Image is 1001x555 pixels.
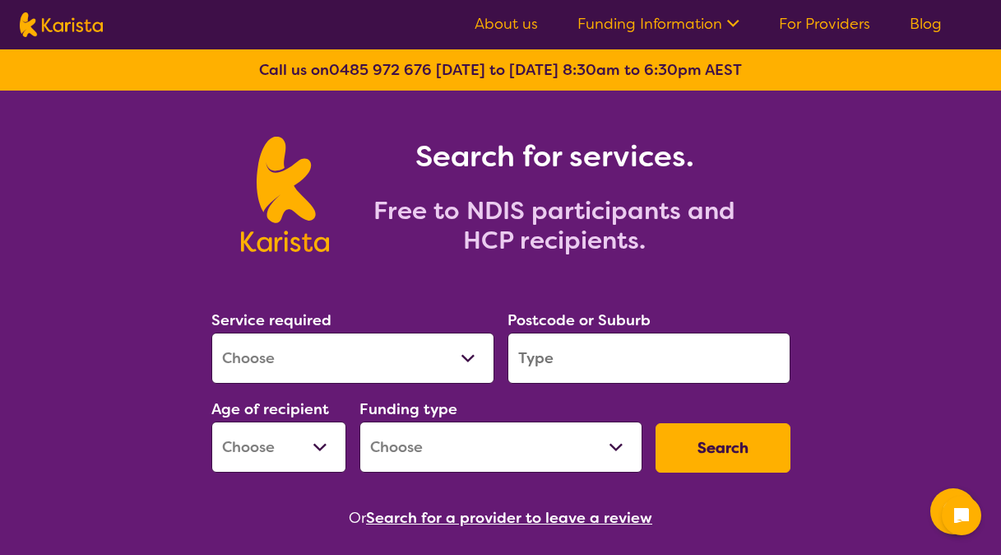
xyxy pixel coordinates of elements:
[359,399,457,419] label: Funding type
[349,196,760,255] h2: Free to NDIS participants and HCP recipients.
[211,310,331,330] label: Service required
[349,506,366,530] span: Or
[241,137,329,252] img: Karista logo
[475,14,538,34] a: About us
[349,137,760,176] h1: Search for services.
[329,60,432,80] a: 0485 972 676
[910,14,942,34] a: Blog
[211,399,329,419] label: Age of recipient
[366,506,652,530] button: Search for a provider to leave a review
[507,310,651,330] label: Postcode or Suburb
[20,12,103,37] img: Karista logo
[577,14,739,34] a: Funding Information
[779,14,870,34] a: For Providers
[930,488,976,534] button: Channel Menu
[507,333,790,384] input: Type
[259,60,742,80] b: Call us on [DATE] to [DATE] 8:30am to 6:30pm AEST
[656,423,790,473] button: Search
